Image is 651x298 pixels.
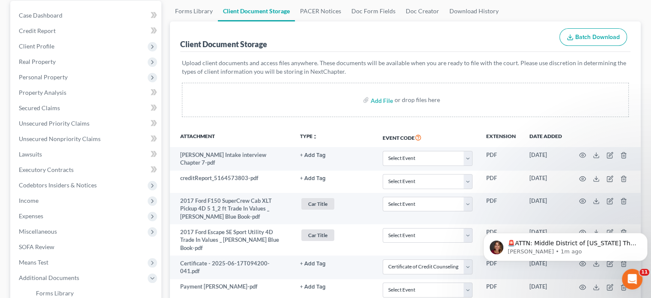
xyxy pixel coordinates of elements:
[19,104,60,111] span: Secured Claims
[19,166,74,173] span: Executory Contracts
[170,1,218,21] a: Forms Library
[170,193,293,224] td: 2017 Ford F150 SuperCrew Cab XLT Pickup 4D 5 1_2 ft Trade In Values _ [PERSON_NAME] Blue Book-pdf
[170,127,293,147] th: Attachment
[12,116,161,131] a: Unsecured Priority Claims
[19,89,66,96] span: Property Analysis
[479,171,523,193] td: PDF
[312,134,318,139] i: unfold_more
[12,147,161,162] a: Lawsuits
[300,283,369,291] a: + Add Tag
[523,147,569,171] td: [DATE]
[575,33,620,41] span: Batch Download
[376,127,479,147] th: Event Code
[170,256,293,279] td: Certificate - 2025-06-17T094200-041.pdf
[19,243,54,250] span: SOFA Review
[19,135,101,142] span: Unsecured Nonpriority Claims
[19,73,68,81] span: Personal Property
[19,58,56,65] span: Real Property
[36,289,74,297] span: Forms Library
[182,59,629,76] p: Upload client documents and access files anywhere. These documents will be available when you are...
[180,39,267,49] div: Client Document Storage
[479,224,523,256] td: PDF
[19,120,89,127] span: Unsecured Priority Claims
[19,12,62,19] span: Case Dashboard
[480,215,651,275] iframe: Intercom notifications message
[622,269,642,289] iframe: Intercom live chat
[19,42,54,50] span: Client Profile
[295,1,346,21] a: PACER Notices
[301,229,334,241] span: Car Title
[523,127,569,147] th: Date added
[170,147,293,171] td: [PERSON_NAME] Intake interview Chapter 7-pdf
[170,224,293,256] td: 2017 Ford Escape SE Sport Utility 4D Trade In Values _ [PERSON_NAME] Blue Book-pdf
[300,176,326,181] button: + Add Tag
[301,198,334,210] span: Car Title
[300,284,326,290] button: + Add Tag
[346,1,401,21] a: Doc Form Fields
[12,23,161,39] a: Credit Report
[12,239,161,255] a: SOFA Review
[19,27,56,34] span: Credit Report
[19,197,39,204] span: Income
[523,193,569,224] td: [DATE]
[300,174,369,182] a: + Add Tag
[19,181,97,189] span: Codebtors Insiders & Notices
[300,153,326,158] button: + Add Tag
[479,147,523,171] td: PDF
[19,228,57,235] span: Miscellaneous
[639,269,649,276] span: 11
[300,259,369,268] a: + Add Tag
[19,212,43,220] span: Expenses
[300,261,326,267] button: + Add Tag
[19,151,42,158] span: Lawsuits
[395,96,440,104] div: or drop files here
[218,1,295,21] a: Client Document Storage
[479,256,523,279] td: PDF
[300,134,318,139] button: TYPEunfold_more
[12,8,161,23] a: Case Dashboard
[19,274,79,281] span: Additional Documents
[300,151,369,159] a: + Add Tag
[559,28,627,46] button: Batch Download
[300,228,369,242] a: Car Title
[12,162,161,178] a: Executory Contracts
[170,171,293,193] td: creditReport_5164573803-pdf
[12,131,161,147] a: Unsecured Nonpriority Claims
[444,1,504,21] a: Download History
[479,127,523,147] th: Extension
[401,1,444,21] a: Doc Creator
[12,100,161,116] a: Secured Claims
[479,193,523,224] td: PDF
[523,171,569,193] td: [DATE]
[300,197,369,211] a: Car Title
[19,259,48,266] span: Means Test
[12,85,161,100] a: Property Analysis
